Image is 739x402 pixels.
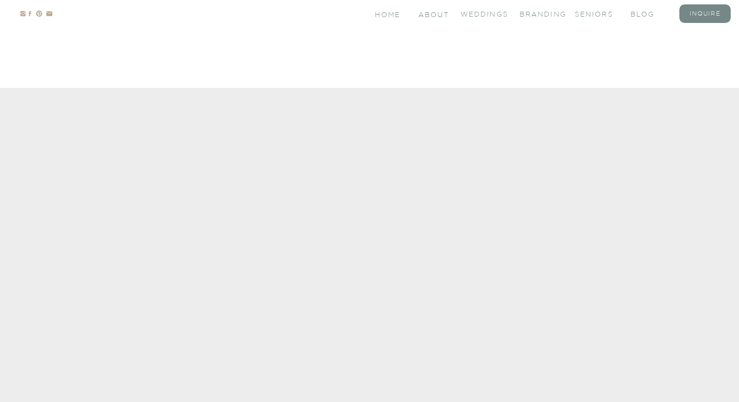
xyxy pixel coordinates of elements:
[418,10,448,18] a: About
[575,9,614,18] a: seniors
[460,9,500,18] a: Weddings
[686,9,725,18] a: inquire
[520,9,559,18] a: branding
[630,9,670,18] a: blog
[375,10,402,18] a: Home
